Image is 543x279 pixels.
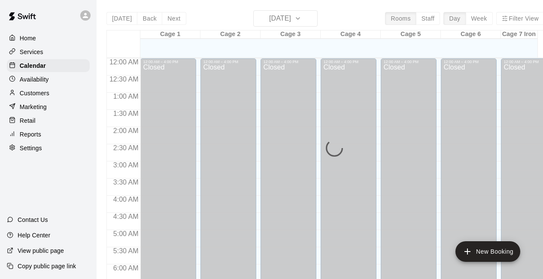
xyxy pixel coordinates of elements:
div: 12:00 AM – 4:00 PM [203,60,254,64]
button: add [455,241,520,262]
a: Marketing [7,100,90,113]
a: Customers [7,87,90,100]
p: Help Center [18,231,50,240]
div: Cage 6 [441,30,501,39]
span: 12:30 AM [107,76,141,83]
span: 4:00 AM [111,196,141,203]
a: Calendar [7,59,90,72]
p: Copy public page link [18,262,76,270]
p: Home [20,34,36,42]
p: Customers [20,89,49,97]
div: 12:00 AM – 4:00 PM [383,60,434,64]
p: Retail [20,116,36,125]
div: 12:00 AM – 4:00 PM [143,60,194,64]
p: Calendar [20,61,46,70]
p: Settings [20,144,42,152]
div: Cage 3 [261,30,321,39]
div: 12:00 AM – 4:00 PM [443,60,494,64]
div: 12:00 AM – 4:00 PM [323,60,374,64]
span: 5:00 AM [111,230,141,237]
div: Cage 5 [381,30,441,39]
p: Reports [20,130,41,139]
p: Contact Us [18,215,48,224]
span: 2:30 AM [111,144,141,152]
div: 12:00 AM – 4:00 PM [263,60,314,64]
span: 6:00 AM [111,264,141,272]
a: Settings [7,142,90,155]
span: 1:00 AM [111,93,141,100]
div: Cage 4 [321,30,381,39]
span: 3:00 AM [111,161,141,169]
a: Availability [7,73,90,86]
a: Services [7,45,90,58]
div: Cage 1 [140,30,200,39]
p: Availability [20,75,49,84]
p: Marketing [20,103,47,111]
span: 5:30 AM [111,247,141,255]
a: Reports [7,128,90,141]
p: Services [20,48,43,56]
span: 4:30 AM [111,213,141,220]
div: Cage 2 [200,30,261,39]
span: 2:00 AM [111,127,141,134]
span: 3:30 AM [111,179,141,186]
span: 1:30 AM [111,110,141,117]
a: Retail [7,114,90,127]
span: 12:00 AM [107,58,141,66]
p: View public page [18,246,64,255]
a: Home [7,32,90,45]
